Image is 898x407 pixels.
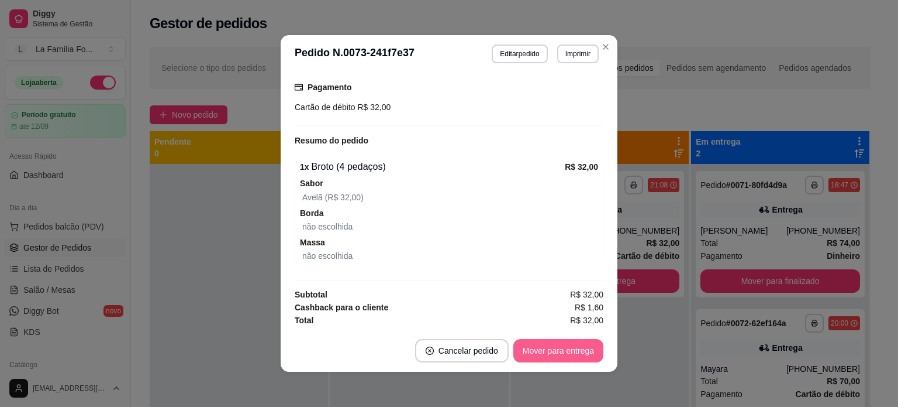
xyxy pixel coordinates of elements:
div: Broto (4 pedaços) [300,160,565,174]
span: não escolhida [302,251,353,261]
strong: Subtotal [295,290,327,299]
button: Close [596,37,615,56]
span: não escolhida [302,222,353,231]
span: credit-card [295,83,303,91]
span: close-circle [426,347,434,355]
span: (R$ 32,00) [323,193,364,202]
span: R$ 32,00 [570,288,603,301]
span: Cartão de débito [295,102,355,112]
button: close-circleCancelar pedido [415,339,509,362]
span: R$ 32,00 [355,102,391,112]
strong: Pagamento [308,83,351,92]
strong: Sabor [300,179,323,188]
strong: 1 x [300,162,309,172]
span: Avelã [302,193,323,202]
span: R$ 32,00 [570,314,603,327]
strong: Resumo do pedido [295,136,368,145]
button: Mover para entrega [513,339,603,362]
strong: Borda [300,208,323,218]
span: R$ 1,60 [575,301,603,314]
h3: Pedido N. 0073-241f7e37 [295,45,415,63]
strong: Massa [300,238,325,247]
button: Imprimir [557,45,599,63]
strong: R$ 32,00 [565,162,598,172]
button: Editarpedido [492,45,547,63]
strong: Total [295,316,313,325]
strong: Cashback para o cliente [295,303,388,312]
